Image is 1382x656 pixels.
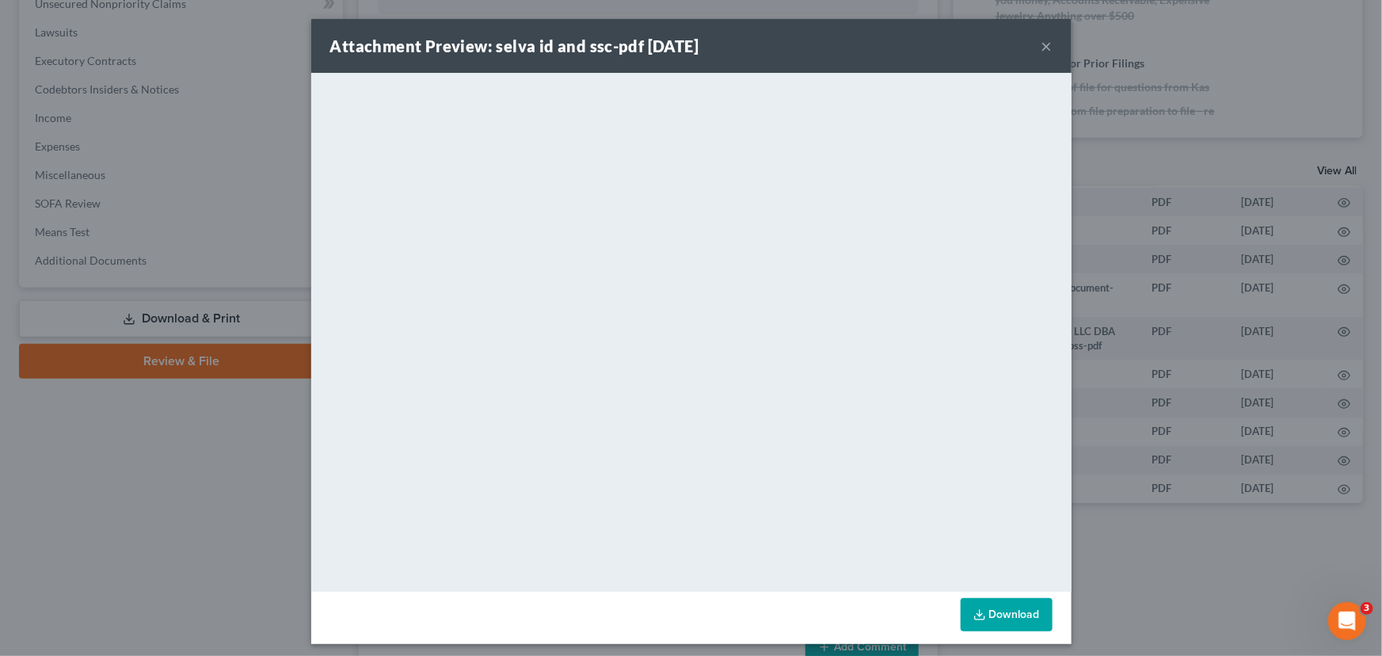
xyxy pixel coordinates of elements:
strong: Attachment Preview: selva id and ssc-pdf [DATE] [330,36,699,55]
iframe: Intercom live chat [1328,602,1366,640]
iframe: <object ng-attr-data='[URL][DOMAIN_NAME]' type='application/pdf' width='100%' height='650px'></ob... [311,73,1072,588]
button: × [1041,36,1053,55]
span: 3 [1361,602,1373,615]
a: Download [961,598,1053,631]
